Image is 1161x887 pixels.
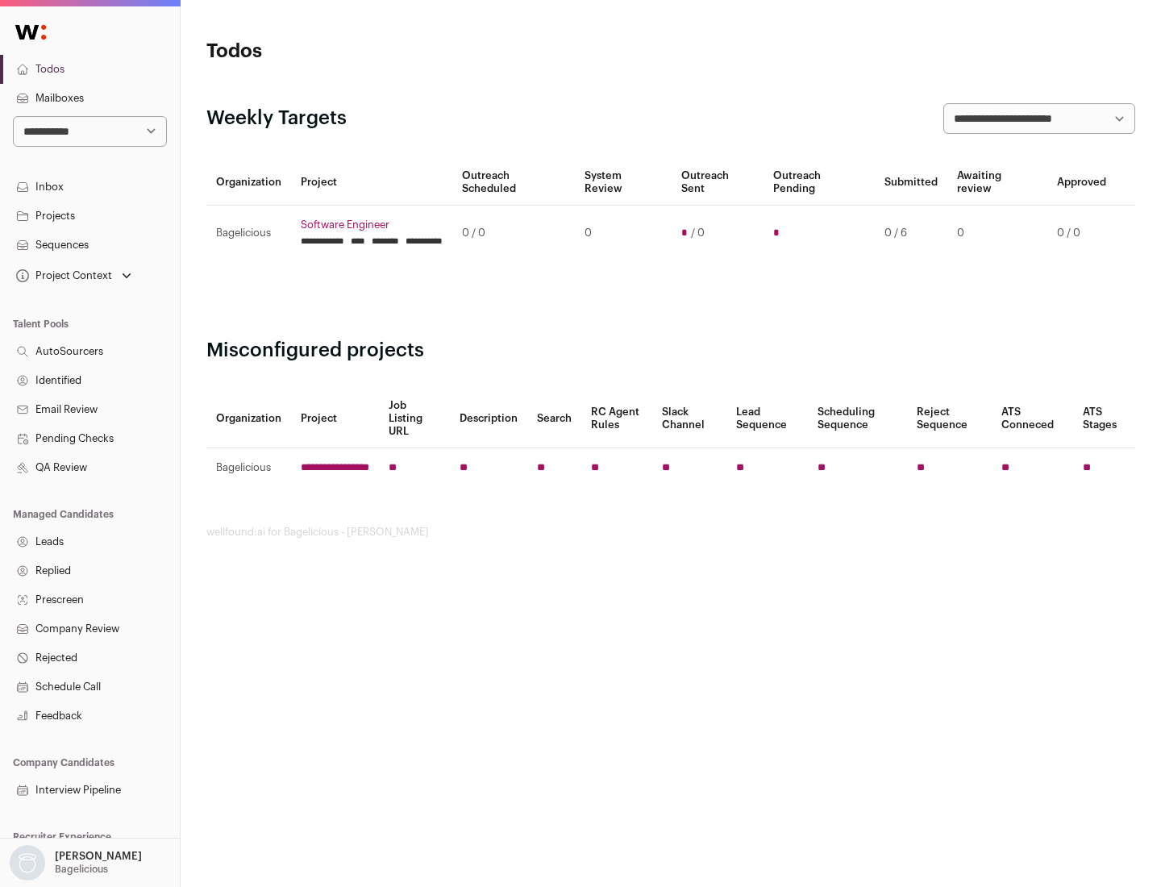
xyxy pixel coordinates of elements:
[875,160,947,206] th: Submitted
[726,389,808,448] th: Lead Sequence
[808,389,907,448] th: Scheduling Sequence
[992,389,1072,448] th: ATS Conneced
[206,338,1135,364] h2: Misconfigured projects
[206,39,516,65] h1: Todos
[206,389,291,448] th: Organization
[947,160,1047,206] th: Awaiting review
[575,206,671,261] td: 0
[55,863,108,876] p: Bagelicious
[206,526,1135,539] footer: wellfound:ai for Bagelicious - [PERSON_NAME]
[6,845,145,881] button: Open dropdown
[450,389,527,448] th: Description
[1073,389,1135,448] th: ATS Stages
[6,16,55,48] img: Wellfound
[691,227,705,239] span: / 0
[575,160,671,206] th: System Review
[1047,160,1116,206] th: Approved
[379,389,450,448] th: Job Listing URL
[10,845,45,881] img: nopic.png
[13,264,135,287] button: Open dropdown
[527,389,581,448] th: Search
[291,389,379,448] th: Project
[875,206,947,261] td: 0 / 6
[206,448,291,488] td: Bagelicious
[764,160,874,206] th: Outreach Pending
[55,850,142,863] p: [PERSON_NAME]
[13,269,112,282] div: Project Context
[947,206,1047,261] td: 0
[672,160,764,206] th: Outreach Sent
[652,389,726,448] th: Slack Channel
[1047,206,1116,261] td: 0 / 0
[907,389,992,448] th: Reject Sequence
[206,160,291,206] th: Organization
[452,206,575,261] td: 0 / 0
[452,160,575,206] th: Outreach Scheduled
[291,160,452,206] th: Project
[206,106,347,131] h2: Weekly Targets
[581,389,651,448] th: RC Agent Rules
[206,206,291,261] td: Bagelicious
[301,219,443,231] a: Software Engineer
